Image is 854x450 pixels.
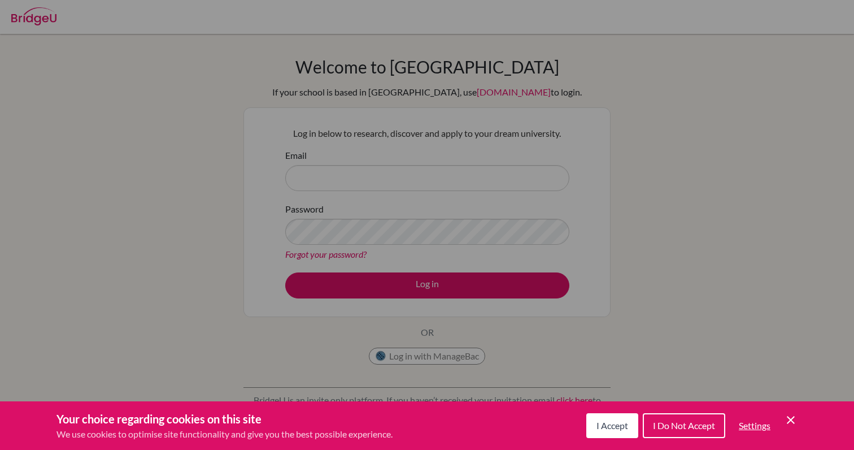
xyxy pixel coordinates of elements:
button: I Do Not Accept [643,413,725,438]
span: Settings [739,420,770,431]
button: Save and close [784,413,798,427]
button: Settings [730,414,779,437]
span: I Do Not Accept [653,420,715,431]
button: I Accept [586,413,638,438]
span: I Accept [596,420,628,431]
p: We use cookies to optimise site functionality and give you the best possible experience. [56,427,393,441]
h3: Your choice regarding cookies on this site [56,410,393,427]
